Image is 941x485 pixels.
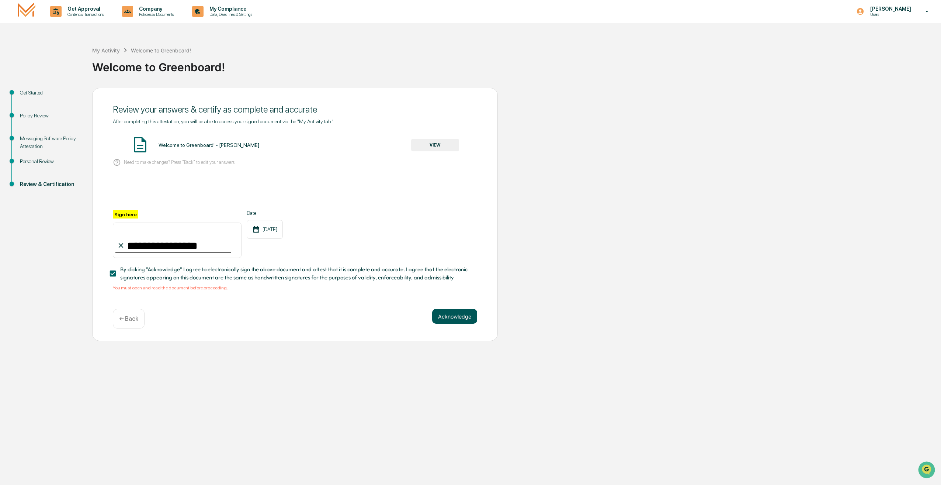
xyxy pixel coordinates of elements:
[62,6,107,12] p: Get Approval
[7,94,13,100] div: 🖐️
[124,159,235,165] p: Need to make changes? Press "Back" to edit your answers
[52,125,89,131] a: Powered byPylon
[119,315,138,322] p: ← Back
[61,93,91,100] span: Attestations
[51,90,94,103] a: 🗄️Attestations
[113,118,333,124] span: After completing this attestation, you will be able to access your signed document via the "My Ac...
[864,6,915,12] p: [PERSON_NAME]
[20,180,80,188] div: Review & Certification
[133,6,177,12] p: Company
[131,47,191,54] div: Welcome to Greenboard!
[15,93,48,100] span: Preclearance
[411,139,459,151] button: VIEW
[20,158,80,165] div: Personal Review
[53,94,59,100] div: 🗄️
[7,16,134,27] p: How can we help?
[15,107,46,114] span: Data Lookup
[133,12,177,17] p: Policies & Documents
[120,265,471,282] span: By clicking "Acknowledge" I agree to electronically sign the above document and attest that it is...
[432,309,477,324] button: Acknowledge
[25,64,93,70] div: We're available if you need us!
[4,104,49,117] a: 🔎Data Lookup
[20,89,80,97] div: Get Started
[92,47,120,54] div: My Activity
[92,55,937,74] div: Welcome to Greenboard!
[125,59,134,68] button: Start new chat
[159,142,259,148] div: Welcome to Greenboard! - [PERSON_NAME]
[864,12,915,17] p: Users
[18,3,35,20] img: logo
[25,56,121,64] div: Start new chat
[204,6,256,12] p: My Compliance
[20,112,80,120] div: Policy Review
[20,135,80,150] div: Messaging Software Policy Attestation
[247,210,283,216] label: Date
[62,12,107,17] p: Content & Transactions
[7,56,21,70] img: 1746055101610-c473b297-6a78-478c-a979-82029cc54cd1
[917,461,937,481] iframe: Open customer support
[7,108,13,114] div: 🔎
[73,125,89,131] span: Pylon
[131,135,149,154] img: Document Icon
[113,210,138,219] label: Sign here
[4,90,51,103] a: 🖐️Preclearance
[247,220,283,239] div: [DATE]
[204,12,256,17] p: Data, Deadlines & Settings
[113,285,477,290] div: You must open and read the document before proceeding.
[113,104,477,115] div: Review your answers & certify as complete and accurate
